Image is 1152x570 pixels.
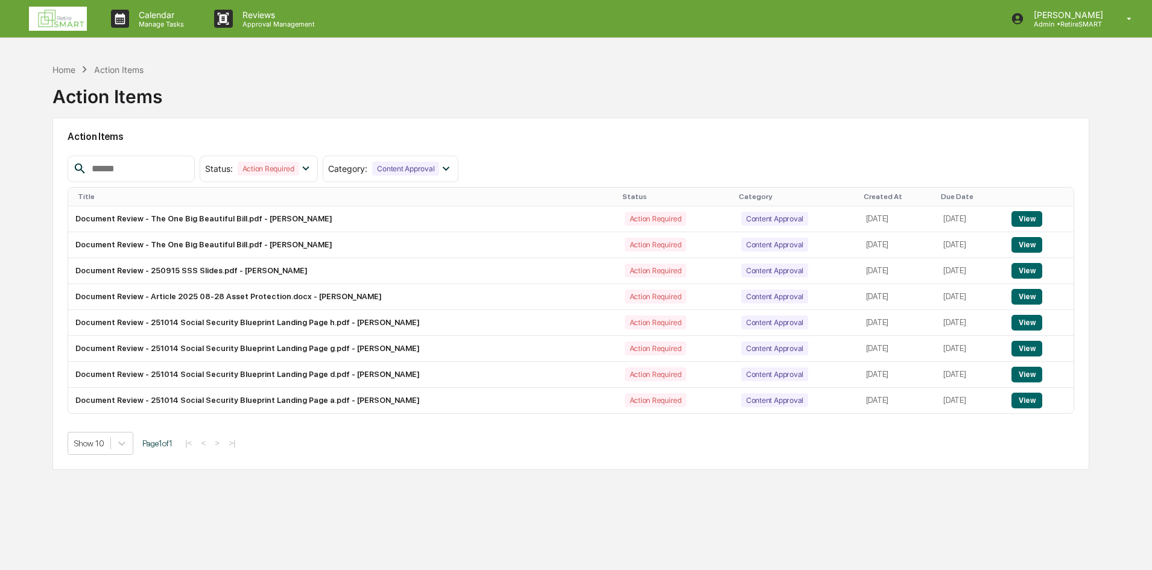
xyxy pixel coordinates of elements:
p: Calendar [129,10,190,20]
td: [DATE] [859,362,937,388]
td: [DATE] [859,310,937,336]
button: View [1011,289,1042,305]
iframe: Open customer support [1113,530,1146,563]
td: Document Review - 251014 Social Security Blueprint Landing Page a.pdf - [PERSON_NAME] [68,388,617,413]
td: Document Review - Article 2025 08-28 Asset Protection.docx - [PERSON_NAME] [68,284,617,310]
td: [DATE] [936,336,1004,362]
td: [DATE] [936,388,1004,413]
a: View [1011,266,1042,275]
div: Category [739,192,854,201]
div: Action Required [625,238,686,252]
div: Action Required [625,341,686,355]
td: Document Review - The One Big Beautiful Bill.pdf - [PERSON_NAME] [68,232,617,258]
div: Content Approval [741,264,808,277]
td: Document Review - 251014 Social Security Blueprint Landing Page d.pdf - [PERSON_NAME] [68,362,617,388]
div: Action Required [625,212,686,226]
td: [DATE] [859,336,937,362]
td: [DATE] [936,284,1004,310]
div: Action Required [238,162,299,176]
div: Action Required [625,315,686,329]
div: Content Approval [741,212,808,226]
div: Home [52,65,75,75]
div: Content Approval [741,393,808,407]
img: logo [29,7,87,31]
button: |< [182,438,195,448]
a: View [1011,214,1042,223]
div: Title [78,192,612,201]
div: Status [622,192,729,201]
div: Due Date [941,192,999,201]
a: View [1011,344,1042,353]
td: [DATE] [936,310,1004,336]
a: View [1011,370,1042,379]
span: Page 1 of 1 [142,439,172,448]
td: [DATE] [859,206,937,232]
button: View [1011,393,1042,408]
button: View [1011,237,1042,253]
div: Action Required [625,264,686,277]
p: [PERSON_NAME] [1024,10,1109,20]
div: Action Required [625,393,686,407]
td: [DATE] [859,388,937,413]
div: Content Approval [741,238,808,252]
button: View [1011,263,1042,279]
h2: Action Items [68,131,1074,142]
td: [DATE] [859,284,937,310]
button: View [1011,341,1042,356]
a: View [1011,396,1042,405]
td: [DATE] [936,206,1004,232]
div: Action Required [625,367,686,381]
button: < [198,438,210,448]
td: [DATE] [936,232,1004,258]
td: Document Review - The One Big Beautiful Bill.pdf - [PERSON_NAME] [68,206,617,232]
div: Content Approval [741,315,808,329]
td: Document Review - 251014 Social Security Blueprint Landing Page g.pdf - [PERSON_NAME] [68,336,617,362]
p: Manage Tasks [129,20,190,28]
button: > [211,438,223,448]
p: Admin • RetireSMART [1024,20,1109,28]
td: [DATE] [936,362,1004,388]
div: Content Approval [741,341,808,355]
div: Created At [864,192,932,201]
div: Content Approval [741,290,808,303]
button: >| [225,438,239,448]
button: View [1011,367,1042,382]
p: Approval Management [233,20,321,28]
span: Status : [205,163,233,174]
div: Content Approval [372,162,439,176]
td: Document Review - 251014 Social Security Blueprint Landing Page h.pdf - [PERSON_NAME] [68,310,617,336]
p: Reviews [233,10,321,20]
a: View [1011,292,1042,301]
button: View [1011,315,1042,331]
td: [DATE] [936,258,1004,284]
td: [DATE] [859,232,937,258]
div: Action Items [52,76,162,107]
button: View [1011,211,1042,227]
td: [DATE] [859,258,937,284]
td: Document Review - 250915 SSS Slides.pdf - [PERSON_NAME] [68,258,617,284]
div: Action Items [94,65,144,75]
a: View [1011,318,1042,327]
div: Action Required [625,290,686,303]
div: Content Approval [741,367,808,381]
span: Category : [328,163,367,174]
a: View [1011,240,1042,249]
